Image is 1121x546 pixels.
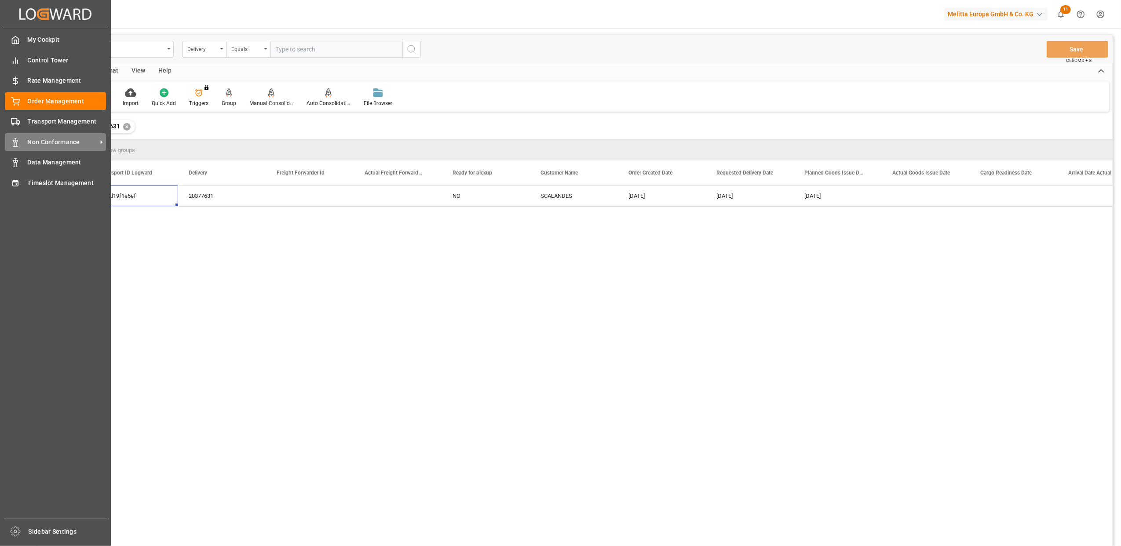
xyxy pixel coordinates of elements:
span: Order Management [28,97,106,106]
a: My Cockpit [5,31,106,48]
span: 11 [1060,5,1071,14]
span: Order Created Date [628,170,672,176]
button: open menu [226,41,270,58]
div: NO [442,186,530,206]
div: [DATE] [794,186,882,206]
div: 180d19f1e5ef [90,186,178,206]
div: Group [222,99,236,107]
span: Delivery [189,170,207,176]
button: Save [1047,41,1108,58]
a: Transport Management [5,113,106,130]
a: Order Management [5,92,106,109]
span: Transport Management [28,117,106,126]
a: Rate Management [5,72,106,89]
button: search button [402,41,421,58]
span: Cargo Readiness Date [980,170,1032,176]
span: Timeslot Management [28,178,106,188]
div: ✕ [123,123,131,131]
div: Delivery [187,43,217,53]
span: My Cockpit [28,35,106,44]
div: Help [152,64,178,79]
button: open menu [183,41,226,58]
div: [DATE] [706,186,794,206]
a: Control Tower [5,51,106,69]
div: Quick Add [152,99,176,107]
span: Arrival Date Actual [1068,170,1111,176]
span: Ready for pickup [453,170,492,176]
div: Auto Consolidation [307,99,351,107]
div: 20377631 [178,186,266,206]
span: Data Management [28,158,106,167]
span: Ctrl/CMD + S [1066,57,1092,64]
div: Import [123,99,139,107]
span: Requested Delivery Date [716,170,773,176]
div: View [125,64,152,79]
div: Equals [231,43,261,53]
div: Manual Consolidation [249,99,293,107]
span: Planned Goods Issue Date [804,170,863,176]
a: Timeslot Management [5,174,106,191]
div: Melitta Europa GmbH & Co. KG [944,8,1048,21]
a: Data Management [5,154,106,171]
span: Rate Management [28,76,106,85]
span: Non Conformance [28,138,97,147]
button: Help Center [1071,4,1091,24]
button: show 11 new notifications [1051,4,1071,24]
span: Control Tower [28,56,106,65]
button: Melitta Europa GmbH & Co. KG [944,6,1051,22]
span: Transport ID Logward [101,170,152,176]
div: SCALANDES [530,186,618,206]
span: Actual Goods Issue Date [892,170,950,176]
div: File Browser [364,99,392,107]
span: Freight Forwarder Id [277,170,325,176]
input: Type to search [270,41,402,58]
div: [DATE] [618,186,706,206]
span: Actual Freight Forwarder Id [365,170,424,176]
span: Sidebar Settings [29,527,107,536]
span: Customer Name [540,170,578,176]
